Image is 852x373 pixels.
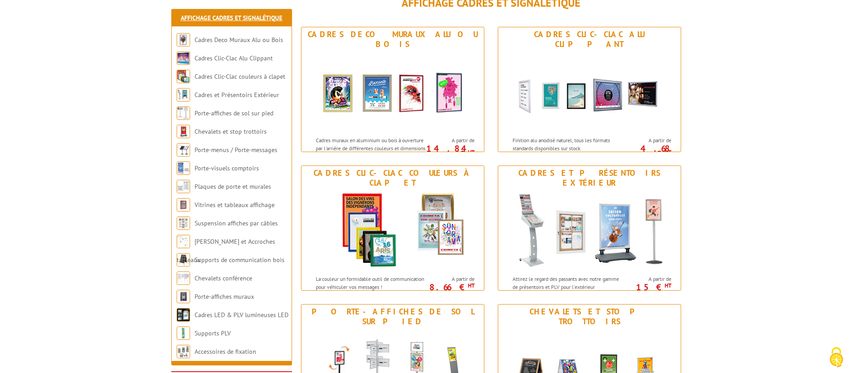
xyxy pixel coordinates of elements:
img: Cadres Clic-Clac Alu Clippant [507,51,672,132]
a: Chevalets et stop trottoirs [195,127,267,136]
img: Cadres Deco Muraux Alu ou Bois [177,33,190,47]
p: Finition alu anodisé naturel, tous les formats standards disponibles sur stock. [513,136,623,152]
div: Cadres Clic-Clac Alu Clippant [500,30,678,49]
img: Chevalets et stop trottoirs [177,125,190,138]
p: Cadres muraux en aluminium ou bois à ouverture par l'arrière de différentes couleurs et dimension... [316,136,427,167]
a: Cadres LED & PLV lumineuses LED [195,311,288,319]
img: Cadres LED & PLV lumineuses LED [177,308,190,322]
p: 15 € [621,284,671,290]
div: Cadres et Présentoirs Extérieur [500,168,678,188]
img: Cadres et Présentoirs Extérieur [177,88,190,102]
span: A partir de [626,276,671,283]
a: Affichage Cadres et Signalétique [181,14,282,22]
p: 4.68 € [621,146,671,157]
img: Cadres et Présentoirs Extérieur [507,190,672,271]
a: Cadres Deco Muraux Alu ou Bois Cadres Deco Muraux Alu ou Bois Cadres muraux en aluminium ou bois ... [301,27,484,152]
span: A partir de [626,137,671,144]
img: Suspension affiches par câbles [177,216,190,230]
img: Cadres Deco Muraux Alu ou Bois [310,51,475,132]
div: Chevalets et stop trottoirs [500,307,678,326]
a: Cadres et Présentoirs Extérieur Cadres et Présentoirs Extérieur Attirez le regard des passants av... [498,165,681,291]
img: Cadres Clic-Clac couleurs à clapet [177,70,190,83]
a: Porte-visuels comptoirs [195,164,259,172]
a: Suspension affiches par câbles [195,219,278,227]
img: Porte-menus / Porte-messages [177,143,190,157]
button: Cookies (fenêtre modale) [821,343,852,373]
a: Cadres Clic-Clac Alu Clippant Cadres Clic-Clac Alu Clippant Finition alu anodisé naturel, tous le... [498,27,681,152]
p: 14.84 € [424,146,475,157]
span: A partir de [429,276,475,283]
a: Cadres Clic-Clac Alu Clippant [195,54,273,62]
div: Cadres Deco Muraux Alu ou Bois [304,30,482,49]
img: Plaques de porte et murales [177,180,190,193]
a: Supports PLV [195,329,231,337]
img: Porte-affiches de sol sur pied [177,106,190,120]
a: Vitrines et tableaux affichage [195,201,275,209]
a: Cadres Clic-Clac couleurs à clapet Cadres Clic-Clac couleurs à clapet La couleur un formidable ou... [301,165,484,291]
p: 8.66 € [424,284,475,290]
img: Porte-visuels comptoirs [177,161,190,175]
a: Porte-menus / Porte-messages [195,146,277,154]
a: Porte-affiches de sol sur pied [195,109,273,117]
span: A partir de [429,137,475,144]
sup: HT [468,282,475,289]
div: Porte-affiches de sol sur pied [304,307,482,326]
a: Cadres Deco Muraux Alu ou Bois [195,36,283,44]
div: Cadres Clic-Clac couleurs à clapet [304,168,482,188]
a: Cadres Clic-Clac couleurs à clapet [195,72,285,81]
img: Supports PLV [177,326,190,340]
p: La couleur un formidable outil de communication pour véhiculer vos messages ! [316,275,427,290]
img: Accessoires de fixation [177,345,190,358]
p: Attirez le regard des passants avec notre gamme de présentoirs et PLV pour l'extérieur [513,275,623,290]
img: Cadres Clic-Clac couleurs à clapet [310,190,475,271]
a: Chevalets conférence [195,274,252,282]
sup: HT [665,148,671,156]
img: Porte-affiches muraux [177,290,190,303]
a: [PERSON_NAME] et Accroches tableaux [177,237,275,264]
img: Cadres Clic-Clac Alu Clippant [177,51,190,65]
a: Supports de communication bois [195,256,284,264]
img: Cimaises et Accroches tableaux [177,235,190,248]
sup: HT [665,282,671,289]
a: Accessoires de fixation [195,348,256,356]
sup: HT [468,148,475,156]
a: Plaques de porte et murales [195,182,271,191]
a: Cadres et Présentoirs Extérieur [195,91,279,99]
img: Vitrines et tableaux affichage [177,198,190,212]
a: Porte-affiches muraux [195,292,254,301]
img: Cookies (fenêtre modale) [825,346,848,369]
img: Chevalets conférence [177,271,190,285]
